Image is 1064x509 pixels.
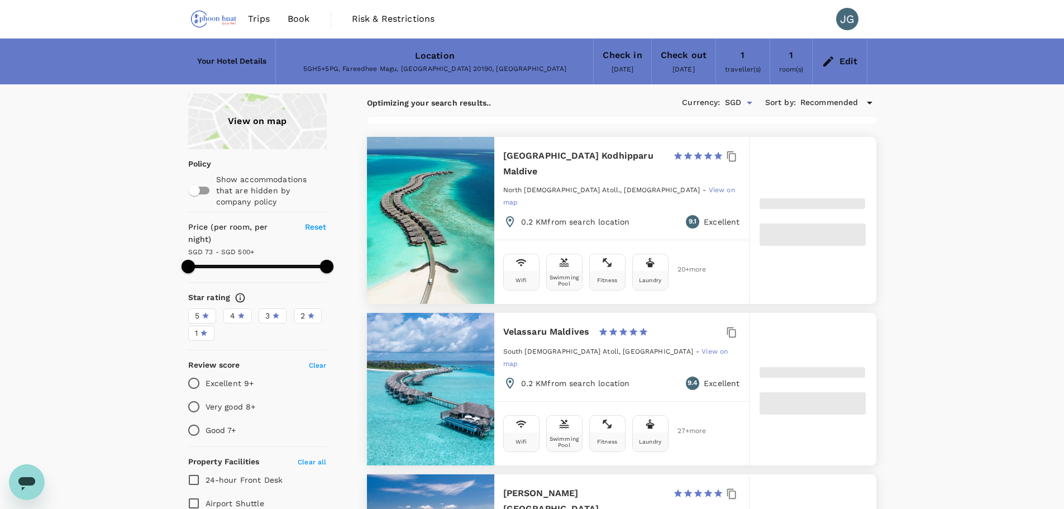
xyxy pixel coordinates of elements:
span: - [703,186,708,194]
p: Optimizing your search results.. [367,97,492,108]
p: 0.2 KM from search location [521,216,630,227]
span: South [DEMOGRAPHIC_DATA] Atoll, [GEOGRAPHIC_DATA] [503,348,693,355]
span: 5 [195,310,199,322]
img: Phoon Huat PTE. LTD. [188,7,240,31]
span: Clear all [298,458,326,466]
div: Fitness [597,439,617,445]
span: Clear [309,361,327,369]
p: Excellent [704,378,739,389]
div: Swimming Pool [549,436,580,448]
span: Risk & Restrictions [352,12,435,26]
h6: Currency : [682,97,720,109]
svg: Star ratings are awarded to properties to represent the quality of services, facilities, and amen... [235,292,246,303]
span: 9.4 [688,378,698,389]
h6: Sort by : [765,97,796,109]
p: Very good 8+ [206,401,256,412]
span: - [696,348,702,355]
div: Wifi [516,277,527,283]
h6: Price (per room, per night) [188,221,292,246]
a: View on map [188,93,327,149]
iframe: Button to launch messaging window [9,464,45,500]
div: Laundry [639,277,661,283]
h6: Your Hotel Details [197,55,267,68]
span: [DATE] [672,65,695,73]
div: Laundry [639,439,661,445]
span: SGD 73 - SGD 500+ [188,248,255,256]
div: 1 [789,47,793,63]
div: Fitness [597,277,617,283]
p: Policy [188,158,195,169]
div: 1 [741,47,745,63]
span: 1 [195,327,198,339]
h6: Star rating [188,292,231,304]
h6: Property Facilities [188,456,260,468]
div: Wifi [516,439,527,445]
a: View on map [503,185,735,206]
span: North [DEMOGRAPHIC_DATA] Atoll., [DEMOGRAPHIC_DATA] [503,186,700,194]
span: 2 [300,310,305,322]
span: 4 [230,310,235,322]
div: Swimming Pool [549,274,580,287]
span: Trips [248,12,270,26]
button: Open [742,95,757,111]
h6: [GEOGRAPHIC_DATA] Kodhipparu Maldive [503,148,664,179]
div: 5GH5+5PG, Fareedhee Magu, [GEOGRAPHIC_DATA] 20190, [GEOGRAPHIC_DATA] [285,64,584,75]
span: Reset [305,222,327,231]
span: 9.1 [689,216,696,227]
h6: Velassaru Maldives [503,324,590,340]
h6: Review score [188,359,240,372]
div: Location [415,48,455,64]
p: Excellent 9+ [206,378,254,389]
div: Check out [661,47,707,63]
span: Recommended [800,97,858,109]
span: [DATE] [612,65,634,73]
p: 0.2 KM from search location [521,378,630,389]
div: Check in [603,47,642,63]
p: Excellent [704,216,739,227]
a: View on map [503,346,728,368]
span: room(s) [779,65,803,73]
span: 27 + more [677,427,694,435]
span: View on map [503,186,735,206]
p: Good 7+ [206,425,236,436]
span: 24-hour Front Desk [206,475,283,484]
span: traveller(s) [725,65,761,73]
span: Airport Shuttle [206,499,264,508]
span: Book [288,12,310,26]
p: Show accommodations that are hidden by company policy [216,174,326,207]
div: Edit [839,54,858,69]
span: View on map [503,348,728,368]
span: 3 [265,310,270,322]
span: 20 + more [677,266,694,273]
div: JG [836,8,858,30]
